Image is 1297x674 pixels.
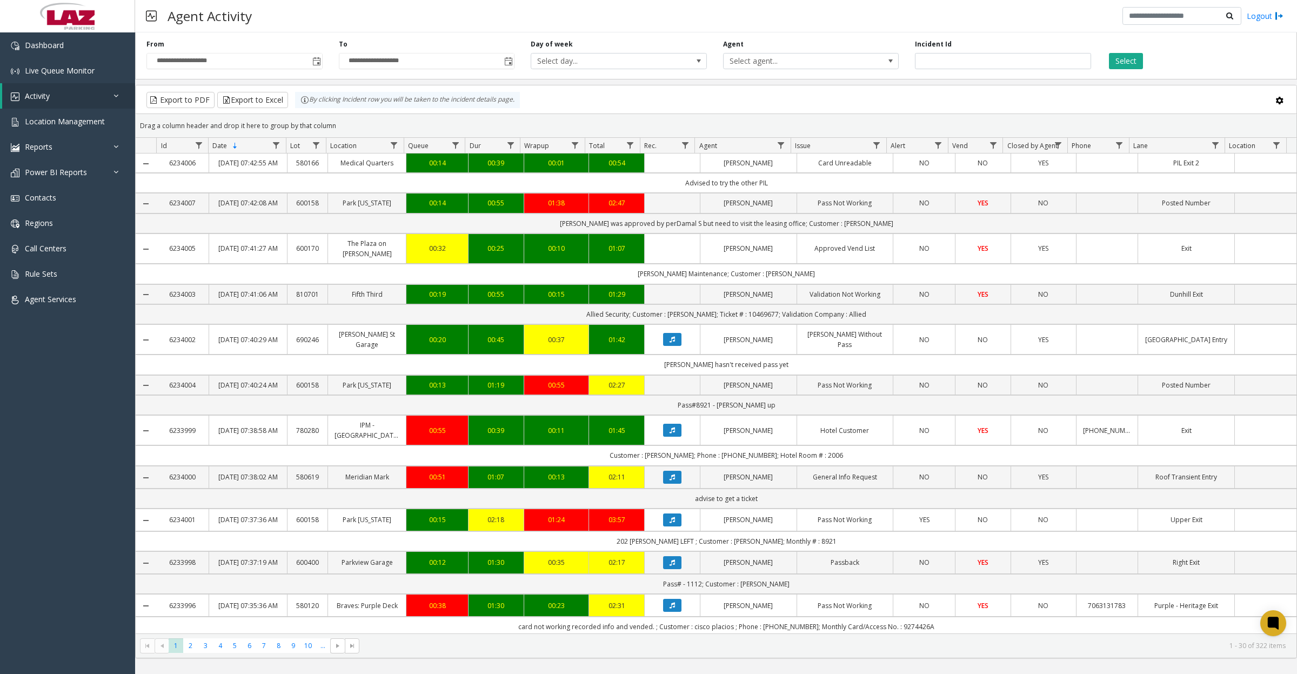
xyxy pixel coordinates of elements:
[413,243,462,253] div: 00:32
[978,558,988,567] span: YES
[503,138,518,152] a: Dur Filter Menu
[1018,600,1069,611] a: NO
[707,425,790,436] a: [PERSON_NAME]
[900,380,948,390] a: NO
[978,515,988,524] span: NO
[216,335,280,345] a: [DATE] 07:40:29 AM
[475,380,517,390] div: 01:19
[136,516,157,525] a: Collapse Details
[294,557,321,568] a: 600400
[1018,198,1069,208] a: NO
[163,243,203,253] a: 6234005
[216,557,280,568] a: [DATE] 07:37:19 AM
[804,289,887,299] a: Validation Not Working
[596,425,638,436] a: 01:45
[804,515,887,525] a: Pass Not Working
[596,158,638,168] a: 00:54
[707,557,790,568] a: [PERSON_NAME]
[413,557,462,568] a: 00:12
[531,600,583,611] a: 00:23
[146,39,164,49] label: From
[335,420,399,441] a: IPM - [GEOGRAPHIC_DATA]
[25,294,76,304] span: Agent Services
[216,515,280,525] a: [DATE] 07:37:36 AM
[1018,289,1069,299] a: NO
[157,395,1296,415] td: Pass#8921 - [PERSON_NAME] up
[25,91,50,101] span: Activity
[962,557,1004,568] a: YES
[216,198,280,208] a: [DATE] 07:42:08 AM
[596,380,638,390] a: 02:27
[804,600,887,611] a: Pass Not Working
[1145,515,1228,525] a: Upper Exit
[568,138,583,152] a: Wrapup Filter Menu
[1083,425,1132,436] a: [PHONE_NUMBER]
[531,158,583,168] a: 00:01
[157,445,1296,465] td: Customer : [PERSON_NAME]; Phone : [PHONE_NUMBER]; Hotel Room # : 2006
[294,335,321,345] a: 690246
[707,198,790,208] a: [PERSON_NAME]
[157,264,1296,284] td: [PERSON_NAME] Maintenance; Customer : [PERSON_NAME]
[11,143,19,152] img: 'icon'
[475,335,517,345] div: 00:45
[707,158,790,168] a: [PERSON_NAME]
[413,472,462,482] a: 00:51
[335,600,399,611] a: Braves: Purple Deck
[531,198,583,208] a: 01:38
[1038,558,1048,567] span: YES
[475,198,517,208] div: 00:55
[309,138,324,152] a: Lot Filter Menu
[1018,515,1069,525] a: NO
[216,158,280,168] a: [DATE] 07:42:55 AM
[531,289,583,299] div: 00:15
[596,198,638,208] div: 02:47
[413,198,462,208] div: 00:14
[900,472,948,482] a: NO
[962,243,1004,253] a: YES
[1208,138,1222,152] a: Lane Filter Menu
[978,290,988,299] span: YES
[1145,158,1228,168] a: PIL Exit 2
[1018,472,1069,482] a: YES
[475,243,517,253] a: 00:25
[596,515,638,525] a: 03:57
[216,425,280,436] a: [DATE] 07:38:58 AM
[900,243,948,253] a: NO
[774,138,788,152] a: Agent Filter Menu
[157,531,1296,551] td: 202 [PERSON_NAME] LEFT ; Customer : [PERSON_NAME]; Monthly # : 8921
[25,65,95,76] span: Live Queue Monitor
[596,557,638,568] a: 02:17
[146,3,157,29] img: pageIcon
[335,515,399,525] a: Park [US_STATE]
[1269,138,1284,152] a: Location Filter Menu
[136,245,157,253] a: Collapse Details
[900,158,948,168] a: NO
[335,329,399,350] a: [PERSON_NAME] St Garage
[11,118,19,126] img: 'icon'
[335,198,399,208] a: Park [US_STATE]
[475,425,517,436] a: 00:39
[413,425,462,436] a: 00:55
[596,600,638,611] a: 02:31
[25,116,105,126] span: Location Management
[962,198,1004,208] a: YES
[678,138,692,152] a: Rec. Filter Menu
[900,335,948,345] a: NO
[596,335,638,345] div: 01:42
[531,425,583,436] a: 00:11
[1083,600,1132,611] a: 7063131783
[136,290,157,299] a: Collapse Details
[804,557,887,568] a: Passback
[136,559,157,568] a: Collapse Details
[294,158,321,168] a: 580166
[294,472,321,482] a: 580619
[623,138,638,152] a: Total Filter Menu
[294,243,321,253] a: 600170
[900,515,948,525] a: YES
[413,380,462,390] div: 00:13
